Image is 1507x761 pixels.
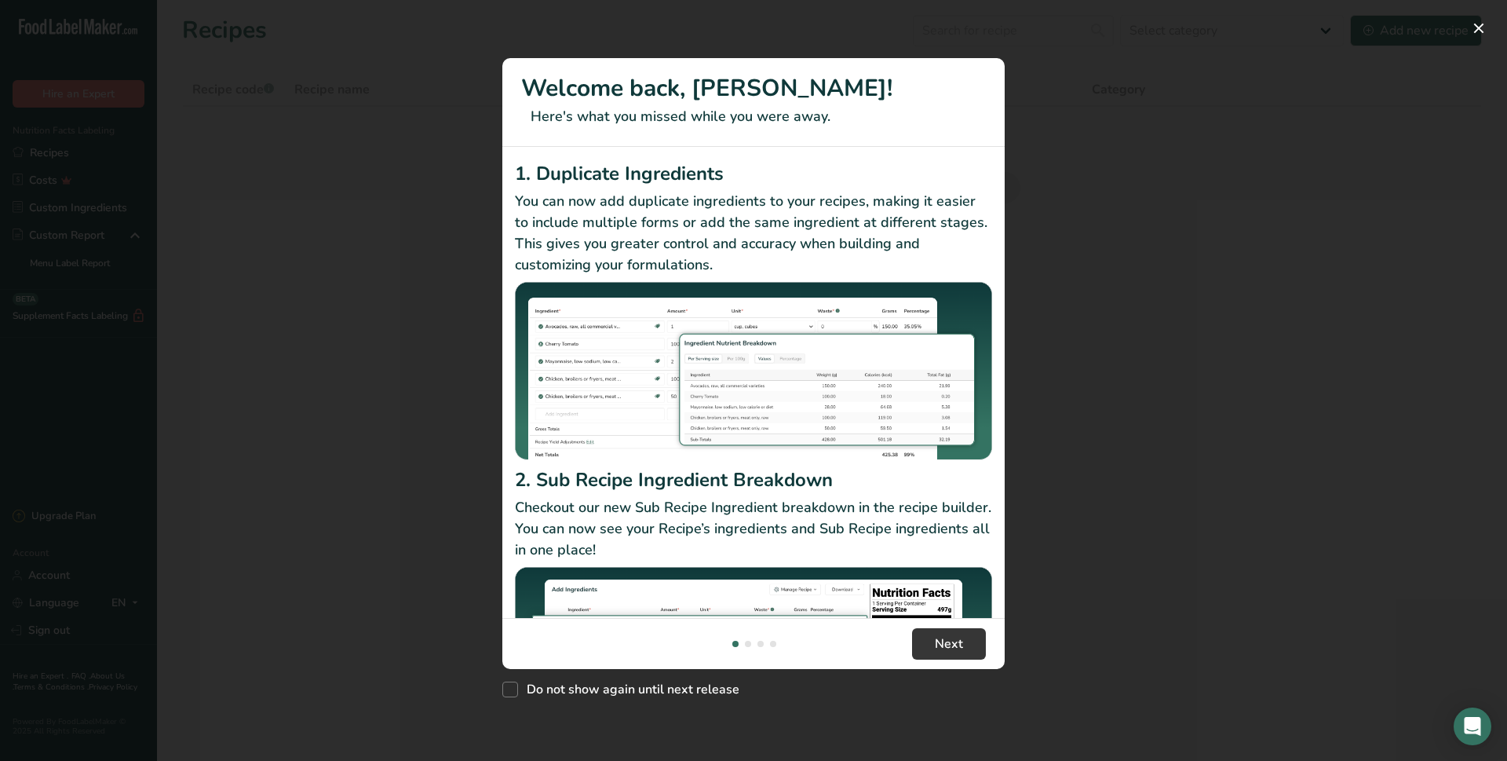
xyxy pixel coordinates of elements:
[515,567,992,745] img: Sub Recipe Ingredient Breakdown
[1454,708,1491,745] div: Open Intercom Messenger
[515,159,992,188] h2: 1. Duplicate Ingredients
[515,497,992,561] p: Checkout our new Sub Recipe Ingredient breakdown in the recipe builder. You can now see your Reci...
[515,466,992,494] h2: 2. Sub Recipe Ingredient Breakdown
[912,628,986,660] button: Next
[521,106,986,127] p: Here's what you missed while you were away.
[521,71,986,106] h1: Welcome back, [PERSON_NAME]!
[935,635,963,653] span: Next
[515,282,992,460] img: Duplicate Ingredients
[515,191,992,276] p: You can now add duplicate ingredients to your recipes, making it easier to include multiple forms...
[518,682,739,697] span: Do not show again until next release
